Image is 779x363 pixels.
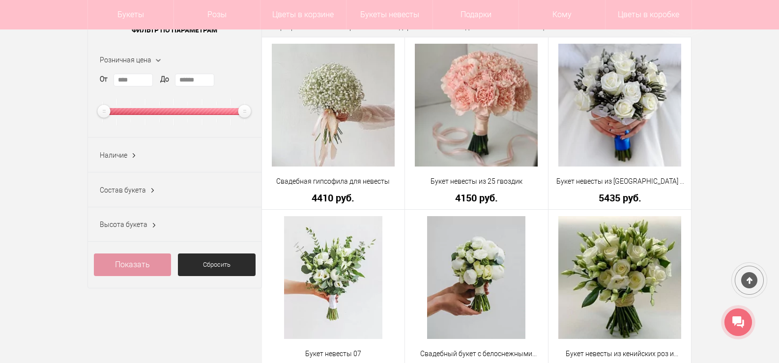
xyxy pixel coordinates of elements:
[100,221,147,228] span: Высота букета
[100,186,146,194] span: Состав букета
[88,18,261,42] span: Фильтр по параметрам
[411,349,542,359] a: Свадебный букет с белоснежными пионами
[284,216,382,339] img: Букет невесты 07
[411,176,542,187] a: Букет невесты из 25 гвоздик
[411,193,542,203] a: 4150 руб.
[558,44,681,167] img: Букет невесты из брунии и белых роз
[268,193,399,203] a: 4410 руб.
[94,253,172,276] a: Показать
[272,44,395,167] img: Свадебная гипсофила для невесты
[268,176,399,187] a: Свадебная гипсофила для невесты
[555,193,685,203] a: 5435 руб.
[415,44,538,167] img: Букет невесты из 25 гвоздик
[100,151,127,159] span: Наличие
[160,74,169,84] label: До
[555,349,685,359] a: Букет невесты из кенийских роз и эустомы
[268,349,399,359] a: Букет невесты 07
[427,216,525,339] img: Свадебный букет с белоснежными пионами
[555,176,685,187] a: Букет невесты из [GEOGRAPHIC_DATA] и белых роз
[558,216,681,339] img: Букет невесты из кенийских роз и эустомы
[100,56,151,64] span: Розничная цена
[178,253,256,276] a: Сбросить
[100,74,108,84] label: От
